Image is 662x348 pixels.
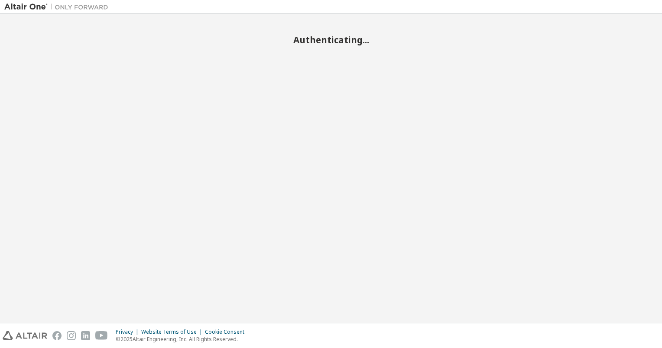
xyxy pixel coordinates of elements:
[205,329,250,335] div: Cookie Consent
[4,34,658,45] h2: Authenticating...
[95,331,108,340] img: youtube.svg
[3,331,47,340] img: altair_logo.svg
[4,3,113,11] img: Altair One
[81,331,90,340] img: linkedin.svg
[116,329,141,335] div: Privacy
[116,335,250,343] p: © 2025 Altair Engineering, Inc. All Rights Reserved.
[52,331,62,340] img: facebook.svg
[67,331,76,340] img: instagram.svg
[141,329,205,335] div: Website Terms of Use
